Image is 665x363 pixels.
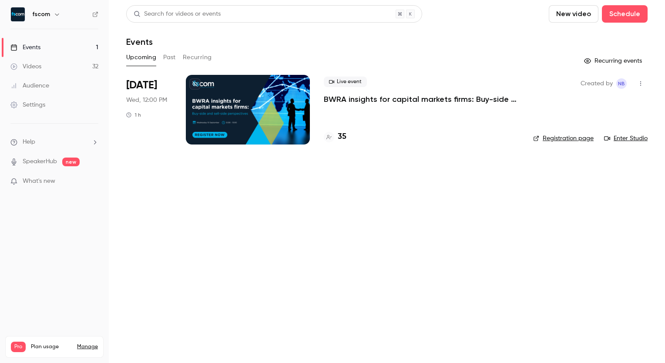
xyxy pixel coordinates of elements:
a: Manage [77,343,98,350]
span: Help [23,138,35,147]
span: Wed, 12:00 PM [126,96,167,104]
h1: Events [126,37,153,47]
button: Past [163,50,176,64]
a: Enter Studio [604,134,648,143]
span: new [62,158,80,166]
button: New video [549,5,598,23]
div: Events [10,43,40,52]
span: Plan usage [31,343,72,350]
button: Recurring events [580,54,648,68]
img: fscom [11,7,25,21]
span: What's new [23,177,55,186]
h6: fscom [32,10,50,19]
button: Upcoming [126,50,156,64]
div: Search for videos or events [134,10,221,19]
span: Live event [324,77,367,87]
a: 35 [324,131,346,143]
iframe: Noticeable Trigger [88,178,98,185]
span: Pro [11,342,26,352]
button: Recurring [183,50,212,64]
li: help-dropdown-opener [10,138,98,147]
div: 1 h [126,111,141,118]
span: NB [618,78,625,89]
a: Registration page [533,134,594,143]
a: SpeakerHub [23,157,57,166]
span: [DATE] [126,78,157,92]
a: BWRA insights for capital markets firms: Buy-side and sell-side perspectives [324,94,519,104]
div: Audience [10,81,49,90]
button: Schedule [602,5,648,23]
span: Nicola Bassett [616,78,627,89]
span: Created by [581,78,613,89]
div: Oct 8 Wed, 12:00 PM (Europe/London) [126,75,172,145]
h4: 35 [338,131,346,143]
div: Videos [10,62,41,71]
div: Settings [10,101,45,109]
